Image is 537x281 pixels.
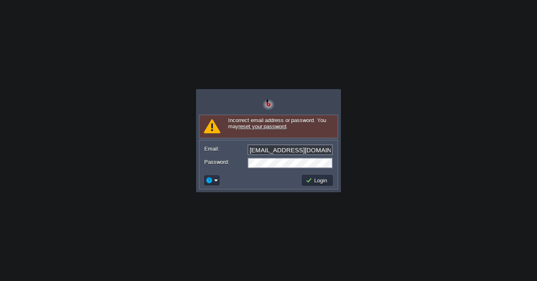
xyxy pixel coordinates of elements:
a: reset your password [238,123,286,130]
label: Email: [204,144,247,153]
div: Incorrect email address or password. You may . [199,115,338,138]
button: Login [306,177,329,184]
img: Bitss Techniques [262,98,275,110]
label: Password: [204,158,247,166]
